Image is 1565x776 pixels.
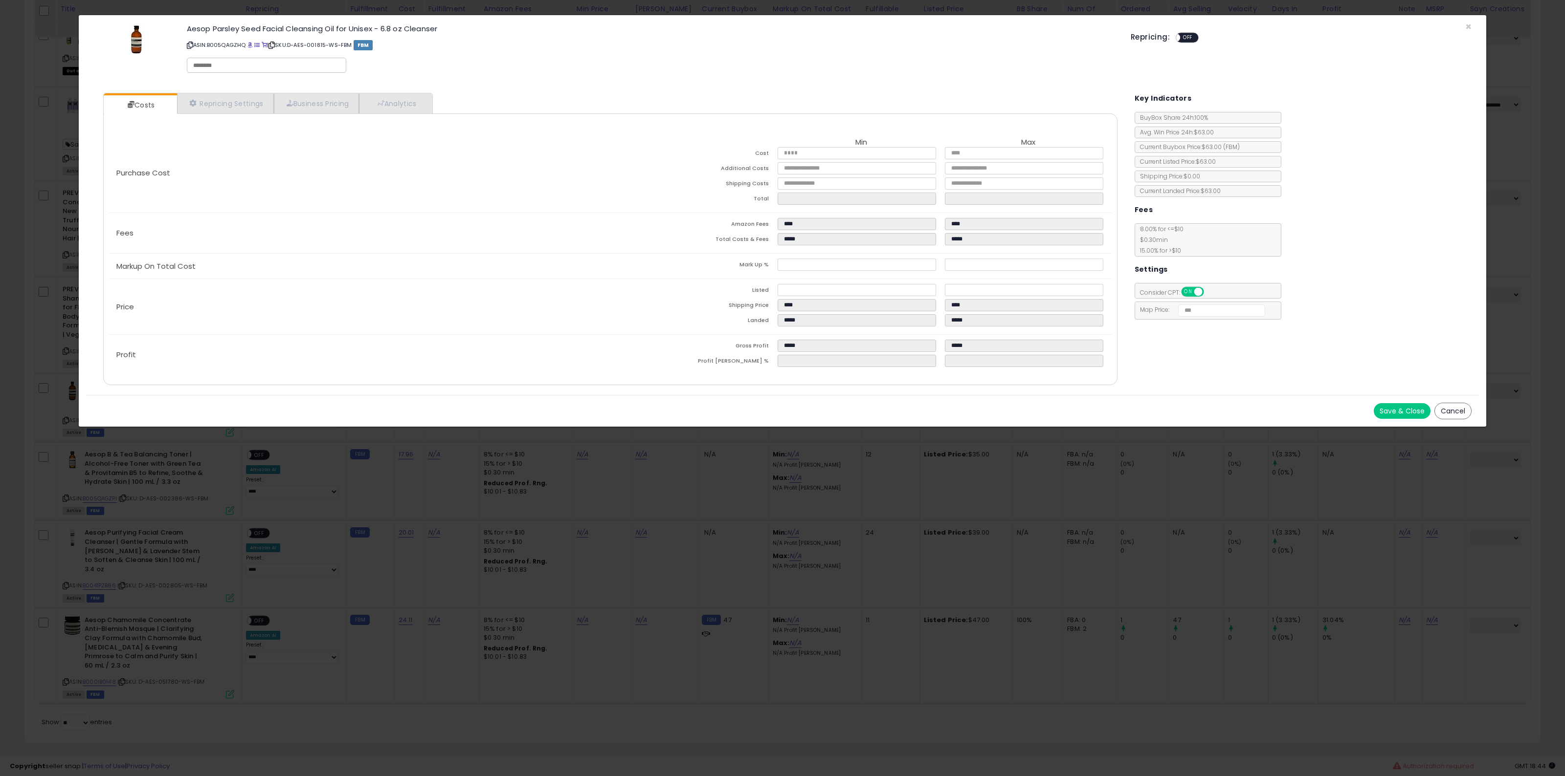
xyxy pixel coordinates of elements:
[1135,92,1192,105] h5: Key Indicators
[610,147,778,162] td: Cost
[1135,204,1153,216] h5: Fees
[109,351,610,359] p: Profit
[1182,288,1194,296] span: ON
[610,177,778,193] td: Shipping Costs
[187,25,1117,32] h3: Aesop Parsley Seed Facial Cleansing Oil for Unisex - 6.8 oz Cleanser
[1202,288,1218,296] span: OFF
[1135,263,1168,276] h5: Settings
[610,218,778,233] td: Amazon Fees
[109,262,610,270] p: Markup On Total Cost
[1135,305,1266,314] span: Map Price:
[610,162,778,177] td: Additional Costs
[610,193,778,208] td: Total
[274,93,359,113] a: Business Pricing
[254,41,260,49] a: All offer listings
[1135,288,1217,297] span: Consider CPT:
[1180,34,1196,42] span: OFF
[354,40,373,50] span: FBM
[122,25,151,54] img: 41GDOGkOYZL._SL60_.jpg
[1135,246,1181,255] span: 15.00 % for > $10
[177,93,274,113] a: Repricing Settings
[1135,157,1216,166] span: Current Listed Price: $63.00
[1135,236,1168,244] span: $0.30 min
[1135,225,1184,255] span: 8.00 % for <= $10
[104,95,176,115] a: Costs
[1135,187,1221,195] span: Current Landed Price: $63.00
[610,259,778,274] td: Mark Up %
[1131,33,1170,41] h5: Repricing:
[109,169,610,177] p: Purchase Cost
[610,340,778,355] td: Gross Profit
[945,138,1112,147] th: Max
[1465,20,1472,34] span: ×
[1135,113,1208,122] span: BuyBox Share 24h: 100%
[1135,172,1200,180] span: Shipping Price: $0.00
[1374,403,1431,419] button: Save & Close
[1135,143,1240,151] span: Current Buybox Price:
[610,233,778,248] td: Total Costs & Fees
[247,41,253,49] a: BuyBox page
[187,37,1117,53] p: ASIN: B005QAGZHQ | SKU: D-AES-001815-WS-FBM
[359,93,431,113] a: Analytics
[1202,143,1240,151] span: $63.00
[610,355,778,370] td: Profit [PERSON_NAME] %
[610,299,778,314] td: Shipping Price
[610,284,778,299] td: Listed
[1434,403,1472,419] button: Cancel
[109,229,610,237] p: Fees
[262,41,267,49] a: Your listing only
[1135,128,1214,136] span: Avg. Win Price 24h: $63.00
[109,303,610,311] p: Price
[610,314,778,329] td: Landed
[778,138,945,147] th: Min
[1223,143,1240,151] span: ( FBM )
